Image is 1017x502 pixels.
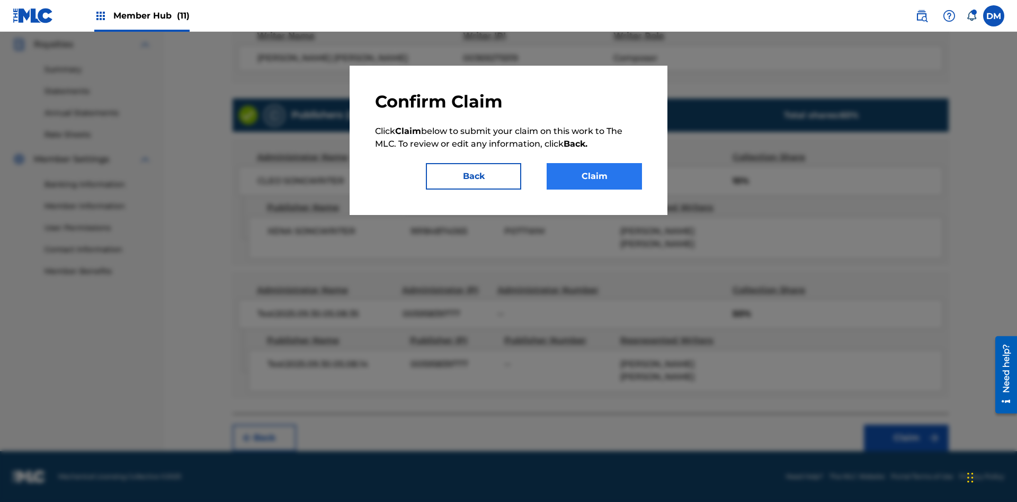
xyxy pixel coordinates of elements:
[966,11,977,21] div: Notifications
[94,10,107,22] img: Top Rightsholders
[967,462,974,494] div: Drag
[375,91,642,112] h2: Confirm Claim
[426,163,521,190] button: Back
[911,5,932,26] a: Public Search
[113,10,190,22] span: Member Hub
[547,163,642,190] button: Claim
[987,332,1017,419] iframe: Resource Center
[395,126,421,136] b: Claim
[939,5,960,26] div: Help
[375,125,642,150] p: Click below to submit your claim on this work to The MLC. To review or edit any information, click
[964,451,1017,502] iframe: Chat Widget
[983,5,1004,26] div: User Menu
[915,10,928,22] img: search
[13,8,53,23] img: MLC Logo
[177,11,190,21] span: (11)
[564,139,587,149] b: Back.
[943,10,956,22] img: help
